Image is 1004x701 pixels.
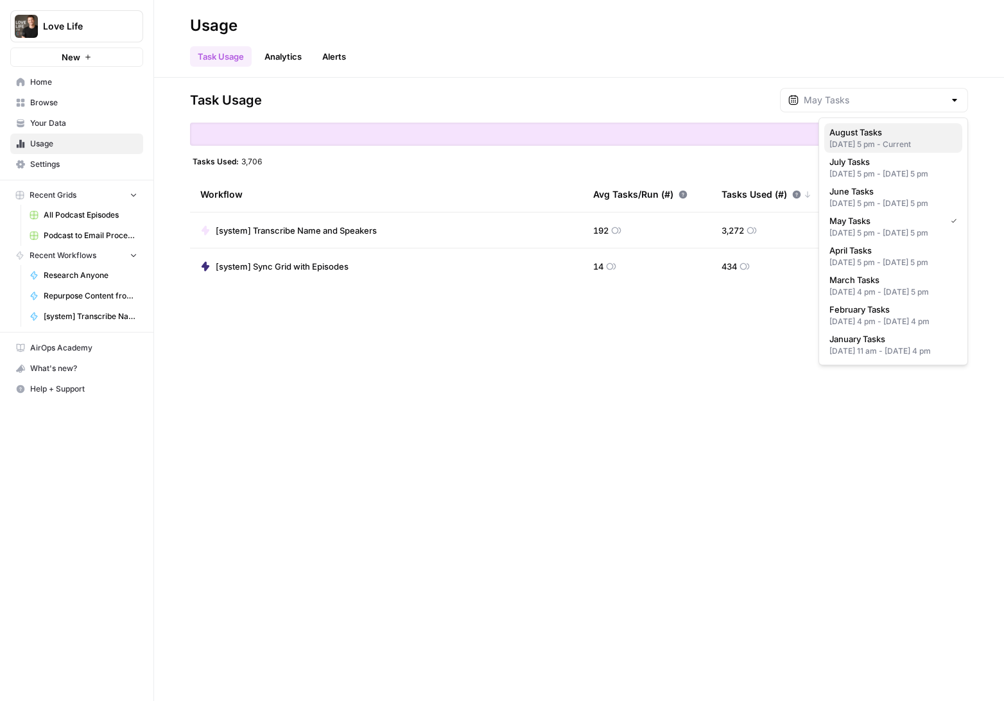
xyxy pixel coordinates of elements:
a: Home [10,72,143,92]
a: [system] Transcribe Name and Speakers [24,306,143,327]
span: All Podcast Episodes [44,209,137,221]
a: Repurpose Content from Audio [24,286,143,306]
button: What's new? [10,358,143,379]
span: March Tasks [829,273,952,286]
span: Help + Support [30,383,137,395]
button: Recent Workflows [10,246,143,265]
div: [DATE] 5 pm - [DATE] 5 pm [829,198,957,209]
span: 14 [593,260,603,273]
a: All Podcast Episodes [24,205,143,225]
span: Tasks Used: [193,156,239,166]
span: Home [30,76,137,88]
a: [system] Sync Grid with Episodes [200,260,349,273]
span: June Tasks [829,185,952,198]
a: Alerts [315,46,354,67]
span: 192 [593,224,609,237]
a: Settings [10,154,143,175]
span: Recent Workflows [30,250,96,261]
input: May Tasks [804,94,944,107]
button: New [10,48,143,67]
span: Task Usage [190,91,262,109]
span: August Tasks [829,126,952,139]
a: Research Anyone [24,265,143,286]
div: Workflow [200,177,573,212]
span: Your Data [30,117,137,129]
div: [DATE] 11 am - [DATE] 4 pm [829,345,957,357]
div: [DATE] 5 pm - Current [829,139,957,150]
div: [DATE] 4 pm - [DATE] 5 pm [829,286,957,298]
span: Recent Grids [30,189,76,201]
div: Avg Tasks/Run (#) [593,177,688,212]
a: Your Data [10,113,143,134]
div: [DATE] 5 pm - [DATE] 5 pm [829,257,957,268]
span: Settings [30,159,137,170]
span: Usage [30,138,137,150]
span: February Tasks [829,303,952,316]
a: Usage [10,134,143,154]
span: July Tasks [829,155,952,168]
span: April Tasks [829,244,952,257]
span: Browse [30,97,137,108]
span: 3,272 [722,224,744,237]
a: [system] Transcribe Name and Speakers [200,224,377,237]
div: [DATE] 5 pm - [DATE] 5 pm [829,227,957,239]
span: [system] Sync Grid with Episodes [216,260,349,273]
span: AirOps Academy [30,342,137,354]
span: January Tasks [829,333,952,345]
span: Repurpose Content from Audio [44,290,137,302]
div: Tasks Used (#) [722,177,811,212]
span: [system] Transcribe Name and Speakers [216,224,377,237]
a: Podcast to Email Processor Grid [24,225,143,246]
span: [system] Transcribe Name and Speakers [44,311,137,322]
div: [DATE] 4 pm - [DATE] 4 pm [829,316,957,327]
div: Usage [190,15,238,36]
div: What's new? [11,359,143,378]
span: 3,706 [241,156,262,166]
span: Research Anyone [44,270,137,281]
button: Recent Grids [10,186,143,205]
span: 434 [722,260,737,273]
a: AirOps Academy [10,338,143,358]
button: Workspace: Love Life [10,10,143,42]
button: Help + Support [10,379,143,399]
a: Analytics [257,46,309,67]
span: Love Life [43,20,121,33]
img: Love Life Logo [15,15,38,38]
span: May Tasks [829,214,940,227]
div: [DATE] 5 pm - [DATE] 5 pm [829,168,957,180]
a: Task Usage [190,46,252,67]
span: Podcast to Email Processor Grid [44,230,137,241]
a: Browse [10,92,143,113]
span: New [62,51,80,64]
